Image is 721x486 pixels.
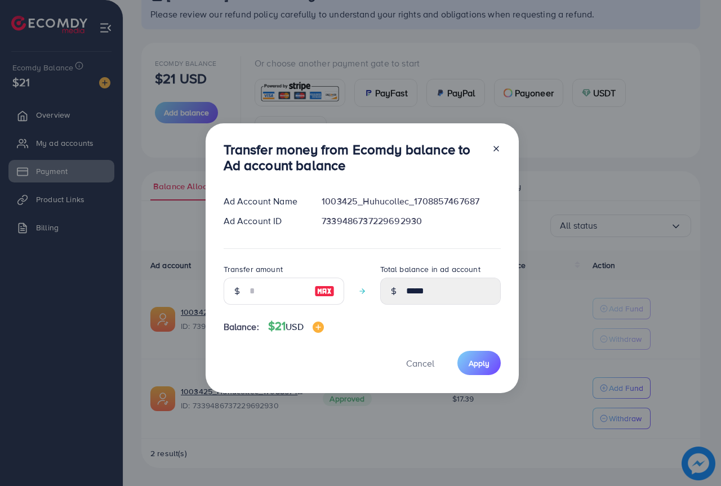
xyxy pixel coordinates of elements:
div: Ad Account ID [215,215,313,228]
span: Balance: [224,320,259,333]
label: Total balance in ad account [380,264,480,275]
button: Apply [457,351,501,375]
h3: Transfer money from Ecomdy balance to Ad account balance [224,141,483,174]
span: Apply [469,358,489,369]
div: Ad Account Name [215,195,313,208]
button: Cancel [392,351,448,375]
span: Cancel [406,357,434,369]
label: Transfer amount [224,264,283,275]
div: 1003425_Huhucollec_1708857467687 [313,195,509,208]
h4: $21 [268,319,324,333]
span: USD [286,320,303,333]
div: 7339486737229692930 [313,215,509,228]
img: image [313,322,324,333]
img: image [314,284,335,298]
